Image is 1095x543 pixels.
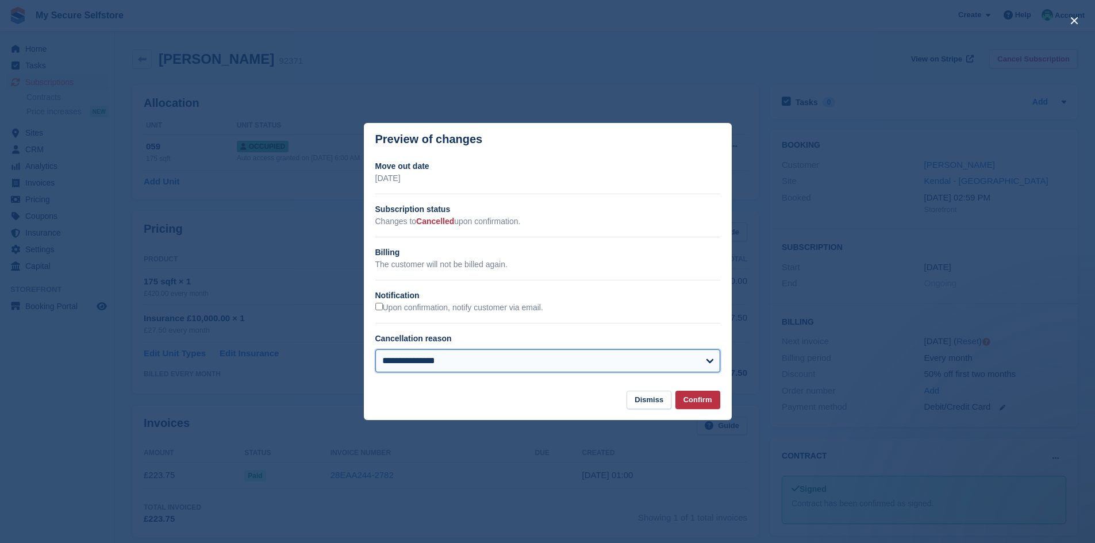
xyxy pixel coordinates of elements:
[375,303,543,313] label: Upon confirmation, notify customer via email.
[375,160,720,172] h2: Move out date
[375,203,720,215] h2: Subscription status
[375,334,452,343] label: Cancellation reason
[375,247,720,259] h2: Billing
[375,172,720,184] p: [DATE]
[675,391,720,410] button: Confirm
[375,303,383,310] input: Upon confirmation, notify customer via email.
[416,217,454,226] span: Cancelled
[375,290,720,302] h2: Notification
[375,133,483,146] p: Preview of changes
[375,259,720,271] p: The customer will not be billed again.
[1065,11,1084,30] button: close
[375,215,720,228] p: Changes to upon confirmation.
[627,391,671,410] button: Dismiss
